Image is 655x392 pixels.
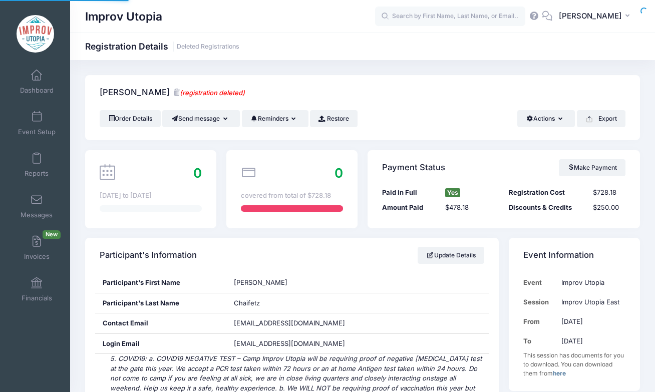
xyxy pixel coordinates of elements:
[95,313,226,333] div: Contact Email
[556,331,625,351] td: [DATE]
[95,273,226,293] div: Participant's First Name
[441,203,504,213] div: $478.18
[382,153,445,182] h4: Payment Status
[242,110,308,127] button: Reminders
[85,5,162,28] h1: Improv Utopia
[173,89,245,97] small: (registration deleted)
[523,292,556,312] td: Session
[553,369,566,377] a: here
[100,79,245,107] h4: [PERSON_NAME]
[95,293,226,313] div: Participant's Last Name
[18,128,56,136] span: Event Setup
[234,278,287,286] span: [PERSON_NAME]
[43,230,61,239] span: New
[13,189,61,224] a: Messages
[21,211,53,219] span: Messages
[577,110,625,127] button: Export
[523,351,625,378] div: This session has documents for you to download. You can download them from
[523,241,594,270] h4: Event Information
[504,203,588,213] div: Discounts & Credits
[162,110,240,127] button: Send message
[241,191,343,201] div: covered from total of $728.18
[588,188,630,198] div: $728.18
[234,299,260,307] span: Chaifetz
[234,319,345,327] span: [EMAIL_ADDRESS][DOMAIN_NAME]
[335,165,343,181] span: 0
[100,241,197,270] h4: Participant's Information
[17,15,54,53] img: Improv Utopia
[523,273,556,292] td: Event
[24,252,50,261] span: Invoices
[20,86,54,95] span: Dashboard
[13,64,61,99] a: Dashboard
[552,5,640,28] button: [PERSON_NAME]
[377,188,440,198] div: Paid in Full
[177,43,239,51] a: Deleted Registrations
[556,312,625,331] td: [DATE]
[418,247,484,264] a: Update Details
[445,188,460,197] span: Yes
[523,331,556,351] td: To
[556,273,625,292] td: Improv Utopia
[588,203,630,213] div: $250.00
[310,110,358,127] a: Restore
[234,339,359,349] span: [EMAIL_ADDRESS][DOMAIN_NAME]
[22,294,52,302] span: Financials
[95,334,226,354] div: Login Email
[13,147,61,182] a: Reports
[25,169,49,178] span: Reports
[100,110,161,127] a: Order Details
[556,292,625,312] td: Improv Utopia East
[375,7,525,27] input: Search by First Name, Last Name, or Email...
[377,203,440,213] div: Amount Paid
[559,11,622,22] span: [PERSON_NAME]
[13,230,61,265] a: InvoicesNew
[517,110,575,127] button: Actions
[100,191,202,201] div: [DATE] to [DATE]
[13,106,61,141] a: Event Setup
[193,165,202,181] span: 0
[85,41,239,52] h1: Registration Details
[504,188,588,198] div: Registration Cost
[559,159,625,176] a: Make Payment
[523,312,556,331] td: From
[13,272,61,307] a: Financials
